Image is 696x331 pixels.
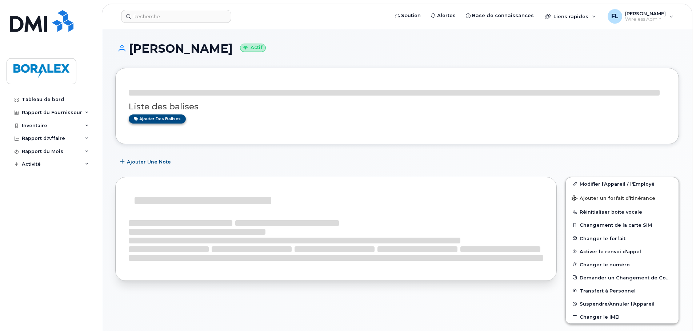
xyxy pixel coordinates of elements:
[127,158,171,165] span: Ajouter une Note
[580,301,655,307] span: Suspendre/Annuler l'Appareil
[566,258,679,271] button: Changer le numéro
[129,114,186,124] a: Ajouter des balises
[129,102,665,111] h3: Liste des balises
[566,218,679,231] button: Changement de la carte SIM
[580,235,625,241] span: Changer le forfait
[566,297,679,310] button: Suspendre/Annuler l'Appareil
[580,249,641,254] span: Activer le renvoi d'appel
[566,310,679,323] button: Changer le IMEI
[115,155,177,168] button: Ajouter une Note
[566,177,679,190] a: Modifier l'Appareil / l'Employé
[566,205,679,218] button: Réinitialiser boîte vocale
[566,284,679,297] button: Transfert à Personnel
[566,245,679,258] button: Activer le renvoi d'appel
[240,44,266,52] small: Actif
[566,232,679,245] button: Changer le forfait
[566,271,679,284] button: Demander un Changement de Compte
[115,42,679,55] h1: [PERSON_NAME]
[572,195,655,202] span: Ajouter un forfait d’itinérance
[566,190,679,205] button: Ajouter un forfait d’itinérance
